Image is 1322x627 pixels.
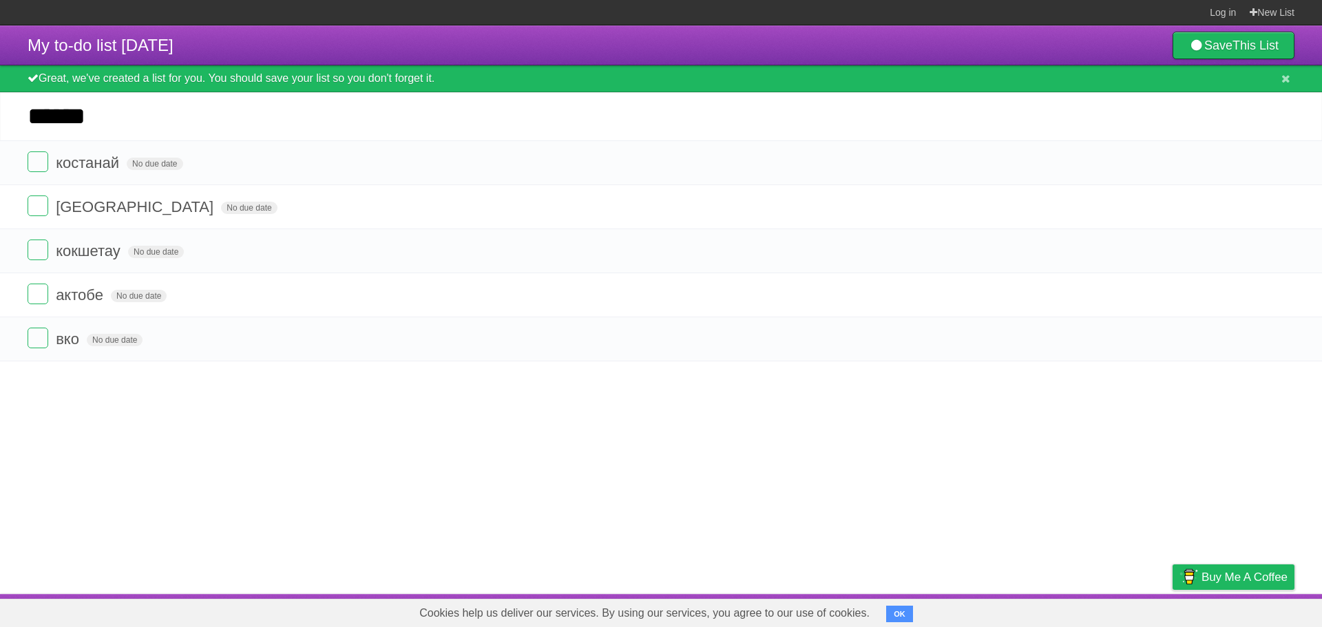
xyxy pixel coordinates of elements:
[128,246,184,258] span: No due date
[1173,32,1294,59] a: SaveThis List
[221,202,277,214] span: No due date
[56,286,107,304] span: актобе
[28,151,48,172] label: Done
[28,36,174,54] span: My to-do list [DATE]
[1173,564,1294,590] a: Buy me a coffee
[1108,597,1138,624] a: Terms
[56,154,123,171] span: костанай
[28,328,48,348] label: Done
[1155,597,1190,624] a: Privacy
[1035,597,1091,624] a: Developers
[1179,565,1198,588] img: Buy me a coffee
[111,290,167,302] span: No due date
[28,284,48,304] label: Done
[127,158,182,170] span: No due date
[1232,39,1279,52] b: This List
[28,240,48,260] label: Done
[1208,597,1294,624] a: Suggest a feature
[56,330,83,348] span: вко
[989,597,1018,624] a: About
[56,242,124,259] span: кокшетау
[886,606,913,622] button: OK
[1202,565,1288,589] span: Buy me a coffee
[87,334,143,346] span: No due date
[28,195,48,216] label: Done
[56,198,217,215] span: [GEOGRAPHIC_DATA]
[406,599,883,627] span: Cookies help us deliver our services. By using our services, you agree to our use of cookies.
